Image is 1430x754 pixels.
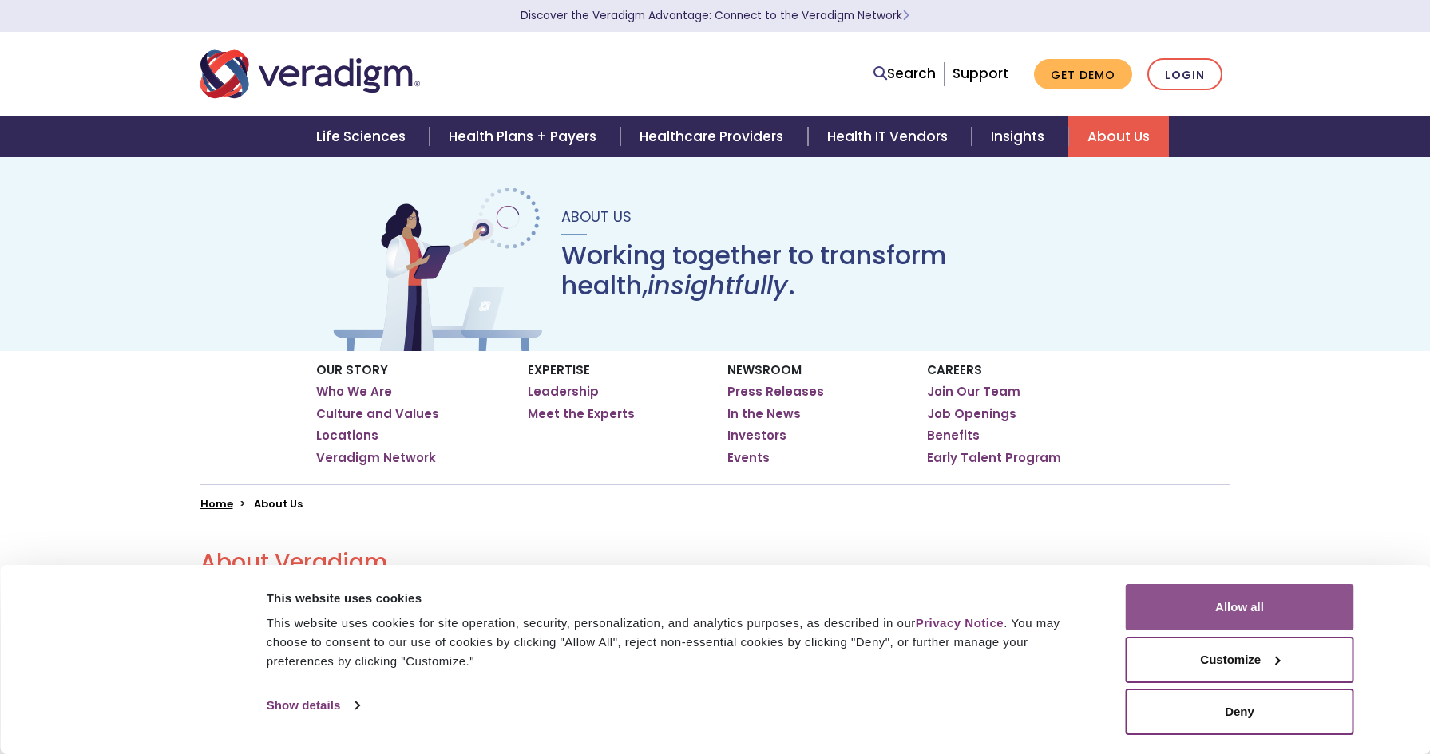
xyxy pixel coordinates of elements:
a: Healthcare Providers [620,116,807,157]
span: About Us [561,207,632,227]
a: Search [873,63,936,85]
a: Benefits [927,428,980,444]
span: Learn More [902,8,909,23]
a: About Us [1068,116,1169,157]
a: Get Demo [1034,59,1132,90]
a: Support [953,64,1008,83]
a: Leadership [528,384,599,400]
button: Deny [1126,689,1354,735]
a: In the News [727,406,801,422]
a: Press Releases [727,384,824,400]
a: Locations [316,428,378,444]
a: Job Openings [927,406,1016,422]
a: Show details [267,693,359,717]
a: Veradigm Network [316,450,436,466]
a: Early Talent Program [927,450,1061,466]
em: insightfully [648,267,788,303]
a: Health Plans + Payers [430,116,620,157]
button: Allow all [1126,584,1354,630]
a: Home [200,496,233,511]
a: Who We Are [316,384,392,400]
a: Events [727,450,770,466]
a: Culture and Values [316,406,439,422]
a: Insights [972,116,1068,157]
a: Join Our Team [927,384,1020,400]
button: Customize [1126,637,1354,683]
a: Investors [727,428,786,444]
img: Veradigm logo [200,48,420,101]
a: Meet the Experts [528,406,635,422]
div: This website uses cookies for site operation, security, personalization, and analytics purposes, ... [267,614,1090,671]
h1: Working together to transform health, . [561,240,1101,302]
a: Discover the Veradigm Advantage: Connect to the Veradigm NetworkLearn More [521,8,909,23]
a: Health IT Vendors [808,116,972,157]
h2: About Veradigm [200,549,1230,576]
a: Life Sciences [297,116,430,157]
a: Privacy Notice [916,616,1004,630]
div: This website uses cookies [267,589,1090,608]
a: Login [1147,58,1222,91]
